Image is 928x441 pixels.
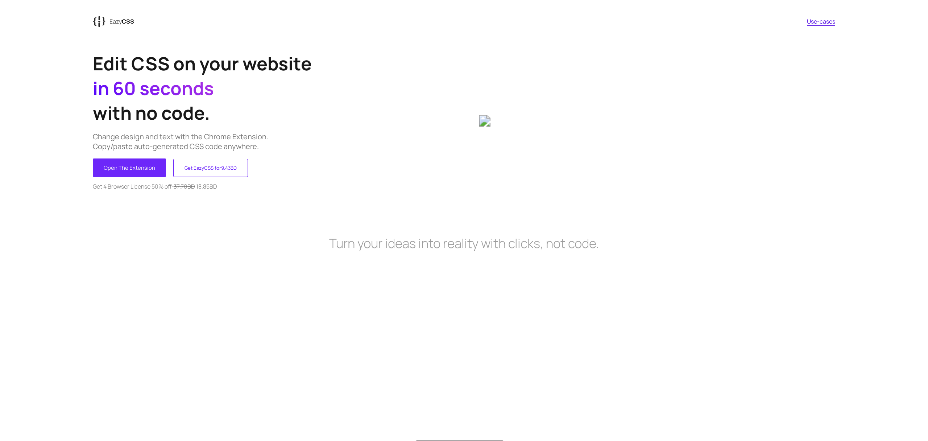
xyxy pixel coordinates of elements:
a: {{EazyCSS [93,13,134,29]
button: Open The Extension [93,158,166,177]
ccc: $25 [221,165,237,171]
button: Get EazyCSS for9.43BD [173,159,248,177]
span: in 60 seconds [93,76,214,100]
p: - [93,182,464,190]
span: CSS [122,17,134,25]
h2: Turn your ideas into reality with clicks, not code. [329,235,599,252]
ccc: $50 [196,182,217,190]
p: Change design and text with the Chrome Extension. Copy/paste auto-generated CSS code anywhere. [93,132,464,151]
img: 6b047dab-316a-43c3-9607-f359b430237e_aasl3q.gif [479,115,835,127]
h1: Edit CSS on your website with no code. [93,51,464,125]
tspan: { [100,16,105,28]
p: Eazy [109,17,134,25]
tspan: { [93,15,98,26]
a: Use-cases [807,17,835,25]
ccc: $100 [174,182,195,190]
span: Get 4 Browser License 50% off [93,182,171,190]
